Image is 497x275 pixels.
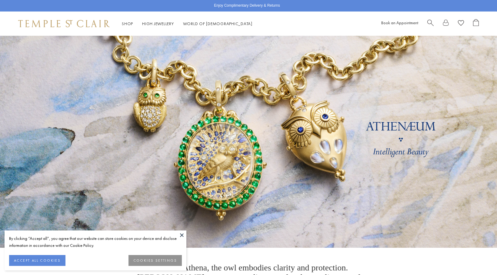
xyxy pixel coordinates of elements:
a: Search [427,19,434,28]
button: COOKIES SETTINGS [128,255,182,266]
a: Book an Appointment [381,20,418,25]
a: World of [DEMOGRAPHIC_DATA]World of [DEMOGRAPHIC_DATA] [183,21,252,26]
a: Open Shopping Bag [473,19,479,28]
a: View Wishlist [458,19,464,28]
a: High JewelleryHigh Jewellery [142,21,174,26]
a: ShopShop [122,21,133,26]
button: ACCEPT ALL COOKIES [9,255,65,266]
p: Enjoy Complimentary Delivery & Returns [214,3,280,9]
nav: Main navigation [122,20,252,28]
img: Temple St. Clair [18,20,110,27]
div: By clicking “Accept all”, you agree that our website can store cookies on your device and disclos... [9,235,182,249]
